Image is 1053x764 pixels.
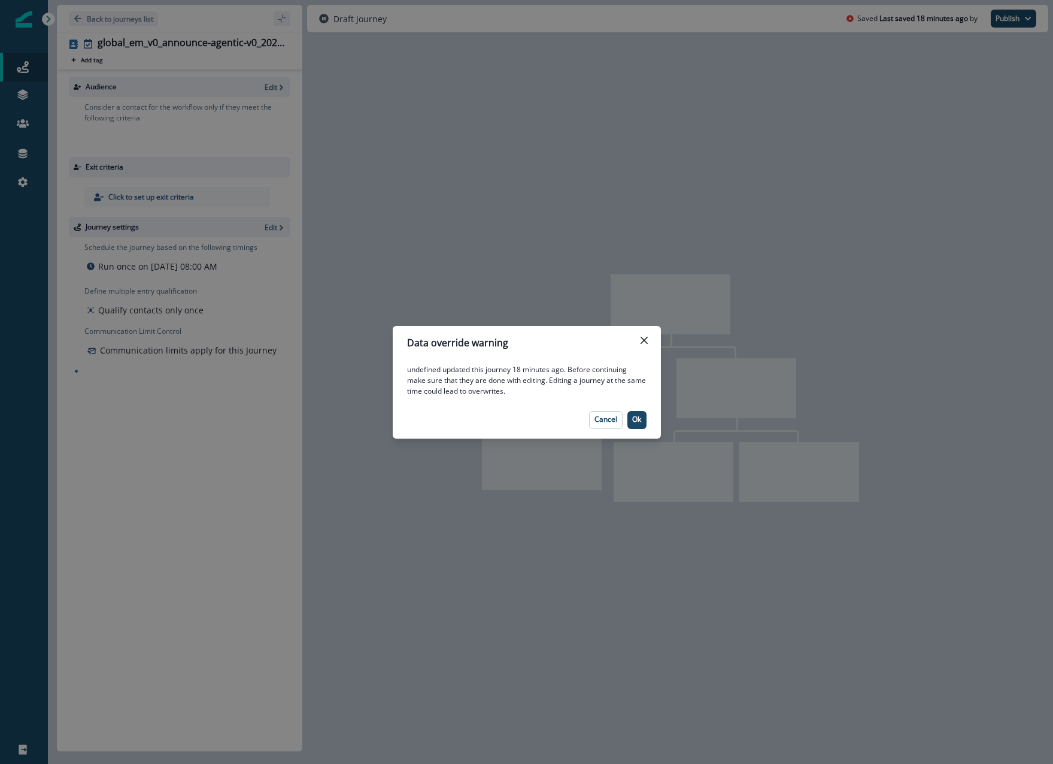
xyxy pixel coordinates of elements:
button: Cancel [589,411,623,429]
p: Ok [632,415,641,424]
button: Ok [627,411,647,429]
button: Close [635,331,654,350]
p: undefined updated this journey 18 minutes ago. Before continuing make sure that they are done wit... [407,364,647,397]
p: Cancel [594,415,617,424]
p: Data override warning [407,336,508,350]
